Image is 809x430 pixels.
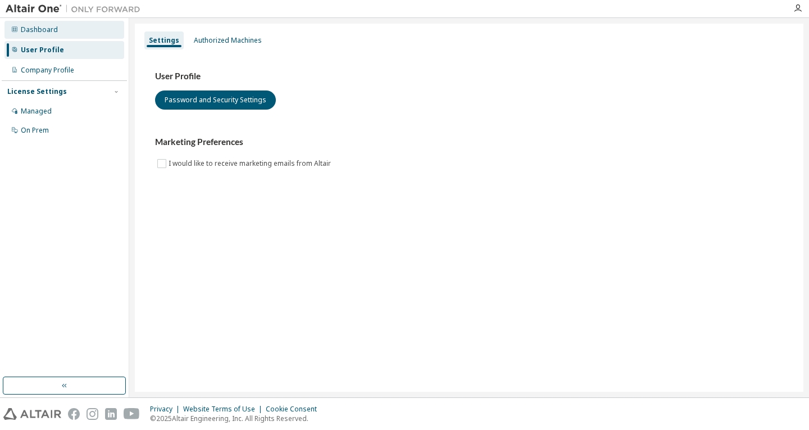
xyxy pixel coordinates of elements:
[155,71,783,82] h3: User Profile
[183,405,266,414] div: Website Terms of Use
[3,408,61,420] img: altair_logo.svg
[105,408,117,420] img: linkedin.svg
[6,3,146,15] img: Altair One
[21,107,52,116] div: Managed
[7,87,67,96] div: License Settings
[149,36,179,45] div: Settings
[124,408,140,420] img: youtube.svg
[155,90,276,110] button: Password and Security Settings
[21,126,49,135] div: On Prem
[68,408,80,420] img: facebook.svg
[21,46,64,55] div: User Profile
[194,36,262,45] div: Authorized Machines
[150,405,183,414] div: Privacy
[87,408,98,420] img: instagram.svg
[266,405,324,414] div: Cookie Consent
[150,414,324,423] p: © 2025 Altair Engineering, Inc. All Rights Reserved.
[155,137,783,148] h3: Marketing Preferences
[21,25,58,34] div: Dashboard
[21,66,74,75] div: Company Profile
[169,157,333,170] label: I would like to receive marketing emails from Altair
